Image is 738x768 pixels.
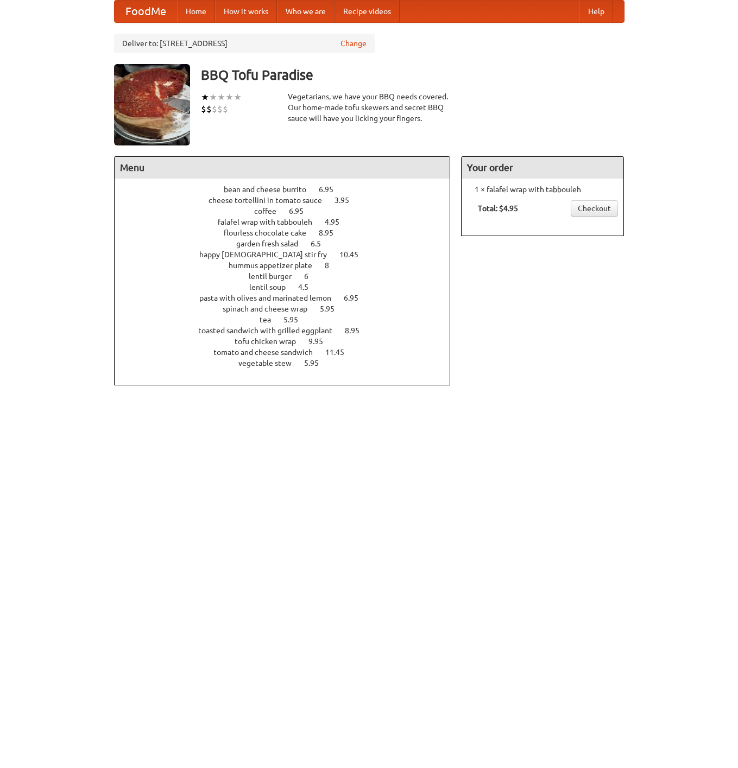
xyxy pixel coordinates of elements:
[335,196,360,205] span: 3.95
[254,207,324,215] a: coffee 6.95
[320,304,345,313] span: 5.95
[234,91,242,103] li: ★
[225,91,234,103] li: ★
[325,261,340,270] span: 8
[209,91,217,103] li: ★
[236,239,309,248] span: garden fresh salad
[238,359,302,367] span: vegetable stew
[218,218,323,226] span: falafel wrap with tabbouleh
[319,229,344,237] span: 8.95
[254,207,287,215] span: coffee
[223,304,318,313] span: spinach and cheese wrap
[235,337,307,346] span: tofu chicken wrap
[340,38,367,49] a: Change
[308,337,334,346] span: 9.95
[462,157,623,179] h4: Your order
[298,283,319,291] span: 4.5
[177,1,215,22] a: Home
[201,64,625,86] h3: BBQ Tofu Paradise
[311,239,332,248] span: 6.5
[217,103,223,115] li: $
[199,250,338,259] span: happy [DEMOGRAPHIC_DATA] stir fry
[229,261,323,270] span: hummus appetizer plate
[345,326,370,335] span: 8.95
[344,294,369,302] span: 6.95
[199,294,379,302] a: pasta with olives and marinated lemon 6.95
[467,184,618,195] li: 1 × falafel wrap with tabbouleh
[209,196,369,205] a: cheese tortellini in tomato sauce 3.95
[199,250,379,259] a: happy [DEMOGRAPHIC_DATA] stir fry 10.45
[224,229,354,237] a: flourless chocolate cake 8.95
[213,348,324,357] span: tomato and cheese sandwich
[579,1,613,22] a: Help
[319,185,344,194] span: 6.95
[289,207,314,215] span: 6.95
[478,204,518,213] b: Total: $4.95
[224,229,317,237] span: flourless chocolate cake
[212,103,217,115] li: $
[260,315,318,324] a: tea 5.95
[325,218,350,226] span: 4.95
[571,200,618,217] a: Checkout
[201,103,206,115] li: $
[304,272,319,281] span: 6
[283,315,309,324] span: 5.95
[201,91,209,103] li: ★
[217,91,225,103] li: ★
[199,294,342,302] span: pasta with olives and marinated lemon
[206,103,212,115] li: $
[115,1,177,22] a: FoodMe
[213,348,364,357] a: tomato and cheese sandwich 11.45
[198,326,380,335] a: toasted sandwich with grilled eggplant 8.95
[115,157,450,179] h4: Menu
[224,185,317,194] span: bean and cheese burrito
[218,218,359,226] a: falafel wrap with tabbouleh 4.95
[335,1,400,22] a: Recipe videos
[223,103,228,115] li: $
[229,261,349,270] a: hummus appetizer plate 8
[235,337,343,346] a: tofu chicken wrap 9.95
[339,250,369,259] span: 10.45
[223,304,355,313] a: spinach and cheese wrap 5.95
[114,34,375,53] div: Deliver to: [STREET_ADDRESS]
[224,185,354,194] a: bean and cheese burrito 6.95
[325,348,355,357] span: 11.45
[209,196,333,205] span: cheese tortellini in tomato sauce
[215,1,277,22] a: How it works
[249,272,329,281] a: lentil burger 6
[288,91,451,124] div: Vegetarians, we have your BBQ needs covered. Our home-made tofu skewers and secret BBQ sauce will...
[277,1,335,22] a: Who we are
[249,283,297,291] span: lentil soup
[304,359,330,367] span: 5.95
[249,283,329,291] a: lentil soup 4.5
[249,272,302,281] span: lentil burger
[260,315,282,324] span: tea
[198,326,343,335] span: toasted sandwich with grilled eggplant
[114,64,190,145] img: angular.jpg
[236,239,341,248] a: garden fresh salad 6.5
[238,359,339,367] a: vegetable stew 5.95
